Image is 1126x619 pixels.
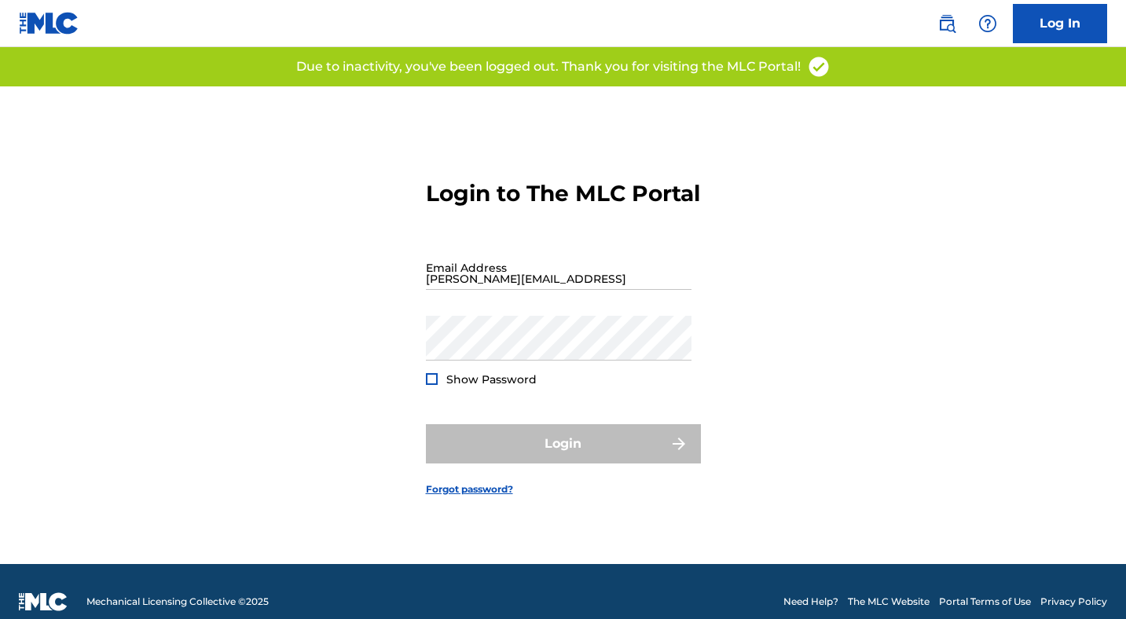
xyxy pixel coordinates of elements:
a: Public Search [931,8,963,39]
img: MLC Logo [19,12,79,35]
div: Help [972,8,1003,39]
p: Due to inactivity, you've been logged out. Thank you for visiting the MLC Portal! [296,57,801,76]
a: Forgot password? [426,482,513,496]
img: access [807,55,831,79]
a: Need Help? [783,595,838,609]
a: Privacy Policy [1040,595,1107,609]
a: The MLC Website [848,595,930,609]
img: help [978,14,997,33]
a: Portal Terms of Use [939,595,1031,609]
span: Mechanical Licensing Collective © 2025 [86,595,269,609]
h3: Login to The MLC Portal [426,180,700,207]
img: logo [19,592,68,611]
a: Log In [1013,4,1107,43]
img: search [937,14,956,33]
span: Show Password [446,372,537,386]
